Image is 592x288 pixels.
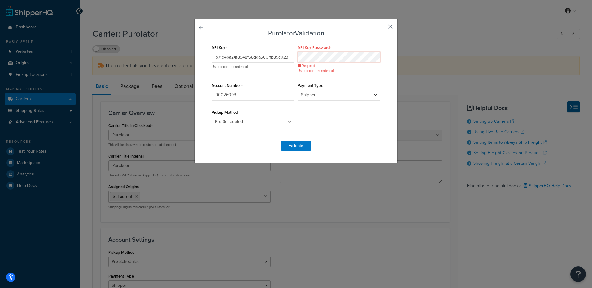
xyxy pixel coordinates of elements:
[298,45,331,50] label: API Key Password
[281,141,311,151] button: Validate
[298,64,315,68] span: Required
[298,68,380,73] p: Use corporate credentials
[212,110,238,115] label: Pickup Method
[298,83,323,88] label: Payment Type
[210,30,382,37] h3: Purolator Validation
[212,45,227,50] label: API Key
[212,83,243,88] label: Account Number
[212,64,294,69] p: Use corporate credentials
